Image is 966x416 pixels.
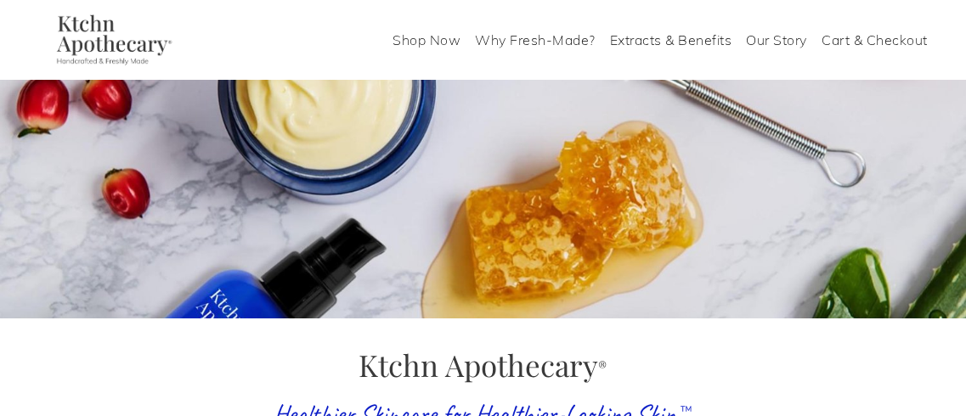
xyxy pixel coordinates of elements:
[610,26,732,53] a: Extracts & Benefits
[475,26,596,53] a: Why Fresh-Made?
[359,345,607,385] span: Ktchn Apothecary
[746,26,807,53] a: Our Story
[38,14,184,65] img: Ktchn Apothecary
[598,357,607,374] sup: ®
[822,26,928,53] a: Cart & Checkout
[393,26,460,53] a: Shop Now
